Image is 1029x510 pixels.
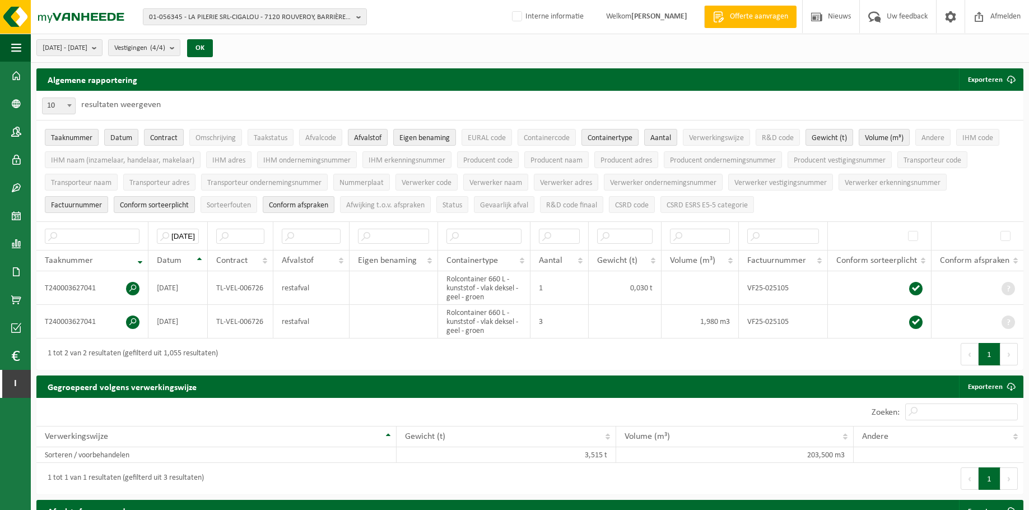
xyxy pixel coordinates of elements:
[961,467,979,490] button: Previous
[704,6,797,28] a: Offerte aanvragen
[530,305,589,339] td: 3
[670,256,715,265] span: Volume (m³)
[189,129,242,146] button: OmschrijvingOmschrijving: Activate to sort
[51,201,102,210] span: Factuurnummer
[201,196,257,213] button: SorteerfoutenSorteerfouten: Activate to sort
[438,271,530,305] td: Rolcontainer 660 L - kunststof - vlak deksel - geel - groen
[397,447,616,463] td: 3,515 t
[114,196,195,213] button: Conform sorteerplicht : Activate to sort
[600,156,652,165] span: Producent adres
[362,151,451,168] button: IHM erkenningsnummerIHM erkenningsnummer: Activate to sort
[148,305,208,339] td: [DATE]
[114,40,165,57] span: Vestigingen
[788,151,892,168] button: Producent vestigingsnummerProducent vestigingsnummer: Activate to sort
[358,256,417,265] span: Eigen benaming
[257,151,357,168] button: IHM ondernemingsnummerIHM ondernemingsnummer: Activate to sort
[664,151,782,168] button: Producent ondernemingsnummerProducent ondernemingsnummer: Activate to sort
[273,305,350,339] td: restafval
[625,432,670,441] span: Volume (m³)
[143,8,367,25] button: 01-056345 - LA PILERIE SRL-CIGALOU - 7120 ROUVEROY, BARRIÈRE D'AUBREUX 2
[727,11,791,22] span: Offerte aanvragen
[604,174,723,191] button: Verwerker ondernemingsnummerVerwerker ondernemingsnummer: Activate to sort
[805,129,853,146] button: Gewicht (t)Gewicht (t): Activate to sort
[340,196,431,213] button: Afwijking t.o.v. afsprakenAfwijking t.o.v. afspraken: Activate to sort
[530,271,589,305] td: 1
[457,151,519,168] button: Producent codeProducent code: Activate to sort
[207,179,322,187] span: Transporteur ondernemingsnummer
[794,156,886,165] span: Producent vestigingsnummer
[463,174,528,191] button: Verwerker naamVerwerker naam: Activate to sort
[208,271,273,305] td: TL-VEL-006726
[187,39,213,57] button: OK
[480,201,528,210] span: Gevaarlijk afval
[468,134,506,142] span: EURAL code
[762,134,794,142] span: R&D code
[836,256,917,265] span: Conform sorteerplicht
[348,129,388,146] button: AfvalstofAfvalstof: Activate to sort
[594,151,658,168] button: Producent adresProducent adres: Activate to sort
[904,156,961,165] span: Transporteur code
[45,432,108,441] span: Verwerkingswijze
[915,129,951,146] button: AndereAndere: Activate to sort
[546,201,597,210] span: R&D code finaal
[254,134,287,142] span: Taakstatus
[150,134,178,142] span: Contract
[369,156,445,165] span: IHM erkenningsnummer
[36,375,208,397] h2: Gegroepeerd volgens verwerkingswijze
[865,134,904,142] span: Volume (m³)
[540,179,592,187] span: Verwerker adres
[581,129,639,146] button: ContainertypeContainertype: Activate to sort
[862,432,888,441] span: Andere
[405,432,445,441] span: Gewicht (t)
[108,39,180,56] button: Vestigingen(4/4)
[36,39,103,56] button: [DATE] - [DATE]
[263,196,334,213] button: Conform afspraken : Activate to sort
[961,343,979,365] button: Previous
[402,179,451,187] span: Verwerker code
[144,129,184,146] button: ContractContract: Activate to sort
[597,256,637,265] span: Gewicht (t)
[36,305,148,339] td: T240003627041
[45,196,108,213] button: FactuurnummerFactuurnummer: Activate to sort
[305,134,336,142] span: Afvalcode
[207,201,251,210] span: Sorteerfouten
[959,375,1022,398] a: Exporteren
[110,134,132,142] span: Datum
[11,370,20,398] span: I
[469,179,522,187] span: Verwerker naam
[462,129,512,146] button: EURAL codeEURAL code: Activate to sort
[129,179,189,187] span: Transporteur adres
[1000,467,1018,490] button: Next
[962,134,993,142] span: IHM code
[212,156,245,165] span: IHM adres
[201,174,328,191] button: Transporteur ondernemingsnummerTransporteur ondernemingsnummer : Activate to sort
[510,8,584,25] label: Interne informatie
[859,129,910,146] button: Volume (m³)Volume (m³): Activate to sort
[540,196,603,213] button: R&D code finaalR&amp;D code finaal: Activate to sort
[149,9,352,26] span: 01-056345 - LA PILERIE SRL-CIGALOU - 7120 ROUVEROY, BARRIÈRE D'AUBREUX 2
[921,134,944,142] span: Andere
[644,129,677,146] button: AantalAantal: Activate to sort
[395,174,458,191] button: Verwerker codeVerwerker code: Activate to sort
[897,151,967,168] button: Transporteur codeTransporteur code: Activate to sort
[734,179,827,187] span: Verwerker vestigingsnummer
[524,134,570,142] span: Containercode
[248,129,294,146] button: TaakstatusTaakstatus: Activate to sort
[588,134,632,142] span: Containertype
[81,100,161,109] label: resultaten weergeven
[51,134,92,142] span: Taaknummer
[530,156,583,165] span: Producent naam
[524,151,589,168] button: Producent naamProducent naam: Activate to sort
[756,129,800,146] button: R&D codeR&amp;D code: Activate to sort
[979,467,1000,490] button: 1
[660,196,754,213] button: CSRD ESRS E5-5 categorieCSRD ESRS E5-5 categorie: Activate to sort
[123,174,195,191] button: Transporteur adresTransporteur adres: Activate to sort
[208,305,273,339] td: TL-VEL-006726
[339,179,384,187] span: Nummerplaat
[51,156,194,165] span: IHM naam (inzamelaar, handelaar, makelaar)
[747,256,806,265] span: Factuurnummer
[812,134,847,142] span: Gewicht (t)
[436,196,468,213] button: StatusStatus: Activate to sort
[443,201,462,210] span: Status
[662,305,739,339] td: 1,980 m3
